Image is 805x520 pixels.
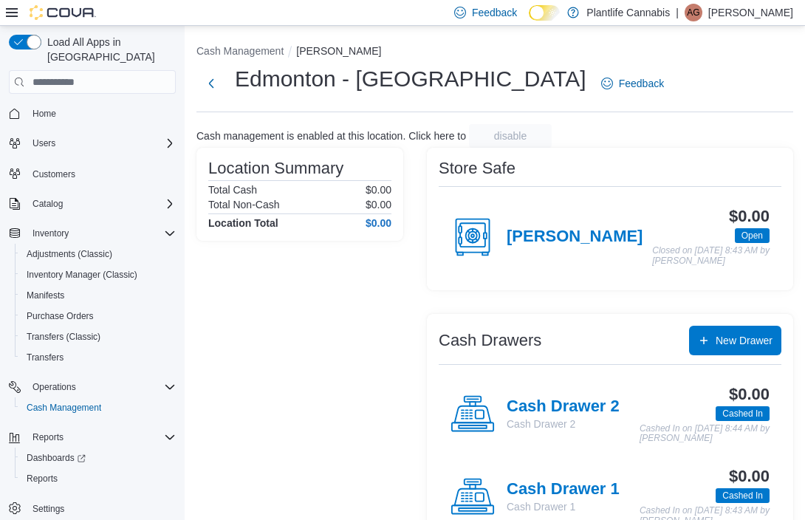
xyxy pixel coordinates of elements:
[296,45,381,57] button: [PERSON_NAME]
[32,431,64,443] span: Reports
[735,228,770,243] span: Open
[15,448,182,468] a: Dashboards
[716,488,770,503] span: Cashed In
[32,137,55,149] span: Users
[196,69,226,98] button: Next
[41,35,176,64] span: Load All Apps in [GEOGRAPHIC_DATA]
[27,428,176,446] span: Reports
[32,381,76,393] span: Operations
[196,130,466,142] p: Cash management is enabled at this location. Click here to
[21,449,92,467] a: Dashboards
[729,386,770,403] h3: $0.00
[27,290,64,301] span: Manifests
[21,399,176,417] span: Cash Management
[3,498,182,519] button: Settings
[716,406,770,421] span: Cashed In
[15,397,182,418] button: Cash Management
[3,377,182,397] button: Operations
[21,287,70,304] a: Manifests
[15,285,182,306] button: Manifests
[208,184,257,196] h6: Total Cash
[27,195,176,213] span: Catalog
[27,352,64,363] span: Transfers
[685,4,702,21] div: Amelia Goldsworthy
[689,326,781,355] button: New Drawer
[439,160,515,177] h3: Store Safe
[21,287,176,304] span: Manifests
[21,328,106,346] a: Transfers (Classic)
[27,134,61,152] button: Users
[27,452,86,464] span: Dashboards
[687,4,699,21] span: AG
[366,184,391,196] p: $0.00
[27,225,176,242] span: Inventory
[619,76,664,91] span: Feedback
[469,124,552,148] button: disable
[27,269,137,281] span: Inventory Manager (Classic)
[21,266,143,284] a: Inventory Manager (Classic)
[27,195,69,213] button: Catalog
[21,307,100,325] a: Purchase Orders
[27,499,176,518] span: Settings
[21,349,176,366] span: Transfers
[32,198,63,210] span: Catalog
[32,168,75,180] span: Customers
[652,246,770,266] p: Closed on [DATE] 8:43 AM by [PERSON_NAME]
[3,162,182,184] button: Customers
[507,227,643,247] h4: [PERSON_NAME]
[27,310,94,322] span: Purchase Orders
[722,489,763,502] span: Cashed In
[15,468,182,489] button: Reports
[15,306,182,326] button: Purchase Orders
[21,307,176,325] span: Purchase Orders
[196,44,793,61] nav: An example of EuiBreadcrumbs
[3,103,182,124] button: Home
[235,64,586,94] h1: Edmonton - [GEOGRAPHIC_DATA]
[15,326,182,347] button: Transfers (Classic)
[21,245,118,263] a: Adjustments (Classic)
[716,333,773,348] span: New Drawer
[741,229,763,242] span: Open
[21,449,176,467] span: Dashboards
[21,470,176,487] span: Reports
[3,133,182,154] button: Users
[507,397,620,417] h4: Cash Drawer 2
[21,328,176,346] span: Transfers (Classic)
[27,402,101,414] span: Cash Management
[21,245,176,263] span: Adjustments (Classic)
[529,5,560,21] input: Dark Mode
[27,331,100,343] span: Transfers (Classic)
[27,225,75,242] button: Inventory
[507,417,620,431] p: Cash Drawer 2
[595,69,670,98] a: Feedback
[30,5,96,20] img: Cova
[21,399,107,417] a: Cash Management
[507,480,620,499] h4: Cash Drawer 1
[32,108,56,120] span: Home
[27,378,176,396] span: Operations
[472,5,517,20] span: Feedback
[27,165,81,183] a: Customers
[32,227,69,239] span: Inventory
[3,194,182,214] button: Catalog
[27,500,70,518] a: Settings
[366,217,391,229] h4: $0.00
[27,378,82,396] button: Operations
[676,4,679,21] p: |
[729,468,770,485] h3: $0.00
[708,4,793,21] p: [PERSON_NAME]
[15,347,182,368] button: Transfers
[21,266,176,284] span: Inventory Manager (Classic)
[208,199,280,211] h6: Total Non-Cash
[27,104,176,123] span: Home
[21,470,64,487] a: Reports
[27,134,176,152] span: Users
[3,223,182,244] button: Inventory
[208,160,343,177] h3: Location Summary
[27,473,58,485] span: Reports
[507,499,620,514] p: Cash Drawer 1
[196,45,284,57] button: Cash Management
[21,349,69,366] a: Transfers
[494,129,527,143] span: disable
